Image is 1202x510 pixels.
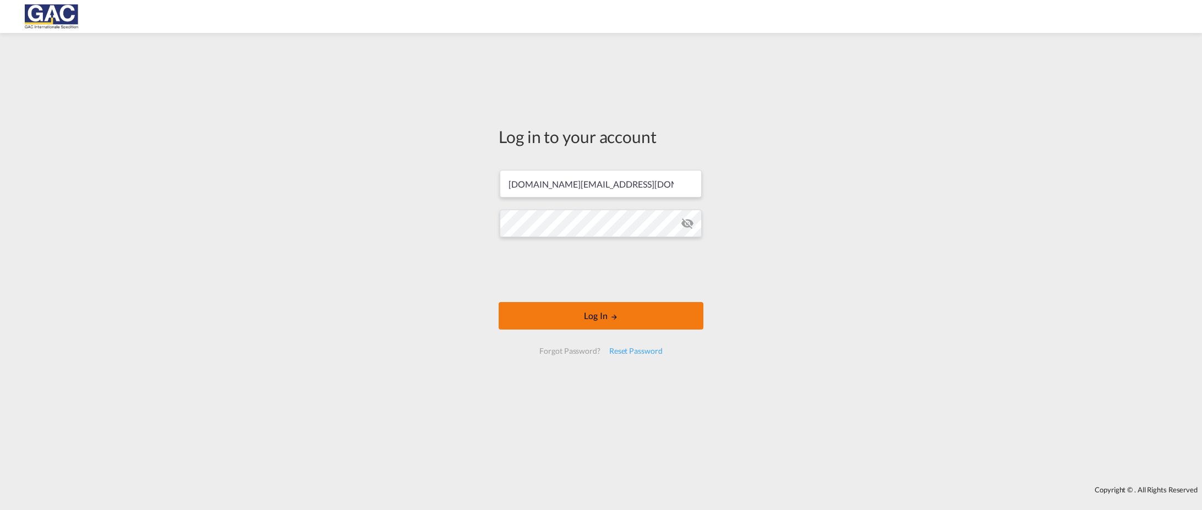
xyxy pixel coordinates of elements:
md-icon: icon-eye-off [681,217,694,230]
button: LOGIN [499,302,703,330]
input: Enter email/phone number [500,170,702,198]
div: Log in to your account [499,125,703,148]
img: 9f305d00dc7b11eeb4548362177db9c3.png [17,4,91,29]
div: Forgot Password? [535,341,604,361]
iframe: reCAPTCHA [517,248,685,291]
div: Reset Password [605,341,667,361]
